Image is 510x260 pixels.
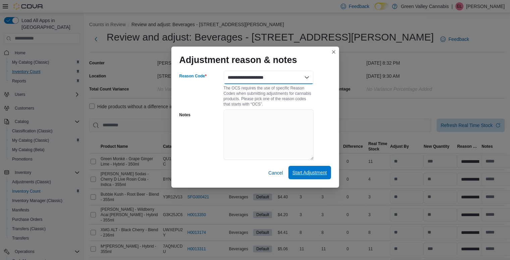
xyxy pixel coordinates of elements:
button: Start Adjustment [288,166,331,179]
label: Reason Code [179,73,207,79]
span: Cancel [268,170,283,176]
div: The OCS requires the use of specific Reason Codes when submitting adjustments for cannabis produc... [224,84,314,107]
span: Start Adjustment [292,169,327,176]
label: Notes [179,112,190,118]
button: Cancel [266,166,286,180]
button: Closes this modal window [330,48,338,56]
h1: Adjustment reason & notes [179,55,297,65]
